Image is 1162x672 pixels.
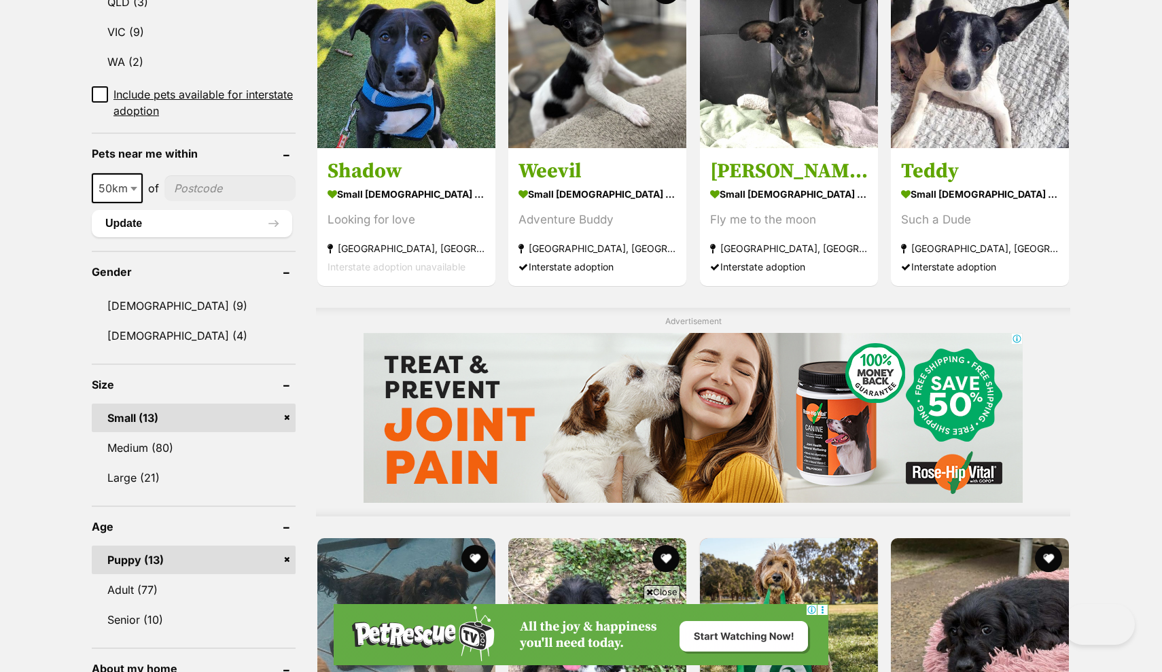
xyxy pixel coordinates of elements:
a: WA (2) [92,48,296,76]
header: Size [92,378,296,391]
iframe: Advertisement [334,604,828,665]
a: Teddy small [DEMOGRAPHIC_DATA] Dog Such a Dude [GEOGRAPHIC_DATA], [GEOGRAPHIC_DATA] Interstate ad... [891,148,1069,286]
div: Interstate adoption [518,258,676,276]
div: Such a Dude [901,211,1059,229]
div: Advertisement [316,308,1070,516]
strong: small [DEMOGRAPHIC_DATA] Dog [710,184,868,204]
button: favourite [1035,545,1062,572]
strong: small [DEMOGRAPHIC_DATA] Dog [901,184,1059,204]
h3: Shadow [328,158,485,184]
span: Include pets available for interstate adoption [113,86,296,119]
button: Update [92,210,292,237]
a: Shadow small [DEMOGRAPHIC_DATA] Dog Looking for love [GEOGRAPHIC_DATA], [GEOGRAPHIC_DATA] Interst... [317,148,495,286]
button: favourite [653,545,680,572]
div: Fly me to the moon [710,211,868,229]
header: Age [92,520,296,533]
input: postcode [164,175,296,201]
h3: Teddy [901,158,1059,184]
a: [PERSON_NAME] small [DEMOGRAPHIC_DATA] Dog Fly me to the moon [GEOGRAPHIC_DATA], [GEOGRAPHIC_DATA... [700,148,878,286]
h3: [PERSON_NAME] [710,158,868,184]
iframe: Help Scout Beacon - Open [1063,604,1135,645]
span: of [148,180,159,196]
div: Interstate adoption [710,258,868,276]
a: VIC (9) [92,18,296,46]
h3: Weevil [518,158,676,184]
iframe: Advertisement [364,333,1023,503]
span: Close [644,585,680,599]
strong: small [DEMOGRAPHIC_DATA] Dog [518,184,676,204]
strong: [GEOGRAPHIC_DATA], [GEOGRAPHIC_DATA] [901,239,1059,258]
span: 50km [93,179,141,198]
a: Puppy (13) [92,546,296,574]
div: Interstate adoption [901,258,1059,276]
div: Adventure Buddy [518,211,676,229]
strong: [GEOGRAPHIC_DATA], [GEOGRAPHIC_DATA] [518,239,676,258]
strong: [GEOGRAPHIC_DATA], [GEOGRAPHIC_DATA] [710,239,868,258]
header: Pets near me within [92,147,296,160]
strong: small [DEMOGRAPHIC_DATA] Dog [328,184,485,204]
span: Interstate adoption unavailable [328,261,465,272]
span: 50km [92,173,143,203]
a: Large (21) [92,463,296,492]
button: favourite [461,545,489,572]
a: Medium (80) [92,434,296,462]
a: Include pets available for interstate adoption [92,86,296,119]
a: [DEMOGRAPHIC_DATA] (4) [92,321,296,350]
div: Looking for love [328,211,485,229]
strong: [GEOGRAPHIC_DATA], [GEOGRAPHIC_DATA] [328,239,485,258]
a: Small (13) [92,404,296,432]
a: Senior (10) [92,605,296,634]
a: Adult (77) [92,576,296,604]
a: Weevil small [DEMOGRAPHIC_DATA] Dog Adventure Buddy [GEOGRAPHIC_DATA], [GEOGRAPHIC_DATA] Intersta... [508,148,686,286]
a: [DEMOGRAPHIC_DATA] (9) [92,291,296,320]
header: Gender [92,266,296,278]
